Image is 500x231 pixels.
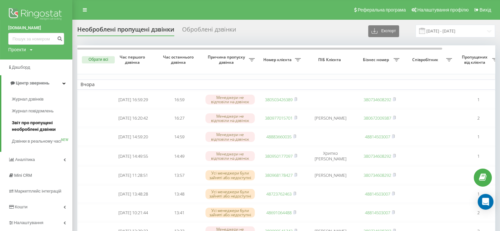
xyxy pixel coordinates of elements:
[265,115,293,121] a: 380977015701
[16,81,49,85] span: Центр звернень
[205,55,249,65] span: Причина пропуску дзвінка
[12,117,72,135] a: Звіт про пропущені необроблені дзвінки
[12,120,69,133] span: Звіт про пропущені необроблені дзвінки
[115,55,151,65] span: Час першого дзвінка
[14,189,61,194] span: Маркетплейс інтеграцій
[358,7,406,12] span: Реферальна програма
[365,191,390,197] a: 48814503007
[156,91,202,108] td: 16:59
[266,191,292,197] a: 48723762463
[156,204,202,221] td: 13:41
[205,151,255,161] div: Менеджери не відповіли на дзвінок
[304,147,357,165] td: Хрипко [PERSON_NAME]
[8,33,64,45] input: Пошук за номером
[110,91,156,108] td: [DATE] 16:59:29
[417,7,468,12] span: Налаштування профілю
[156,109,202,127] td: 16:27
[365,210,390,216] a: 48814503007
[182,26,236,36] div: Оброблені дзвінки
[12,96,43,103] span: Журнал дзвінків
[360,57,393,62] span: Бізнес номер
[77,26,174,36] div: Необроблені пропущені дзвінки
[205,113,255,123] div: Менеджери не відповіли на дзвінок
[265,97,293,103] a: 380503426389
[15,157,35,162] span: Аналiтика
[205,189,255,199] div: Усі менеджери були зайняті або недоступні
[459,55,492,65] span: Пропущених від клієнта
[110,147,156,165] td: [DATE] 14:49:55
[8,25,64,31] a: [DOMAIN_NAME]
[12,135,72,147] a: Дзвінки в реальному часіNEW
[205,208,255,218] div: Усі менеджери були зайняті або недоступні
[12,93,72,105] a: Журнал дзвінків
[14,173,32,178] span: Mini CRM
[364,153,391,159] a: 380734608292
[304,167,357,184] td: [PERSON_NAME]
[406,57,446,62] span: Співробітник
[110,109,156,127] td: [DATE] 16:20:42
[310,57,351,62] span: ПІБ Клієнта
[156,185,202,203] td: 13:48
[14,220,43,225] span: Налаштування
[261,57,295,62] span: Номер клієнта
[265,172,293,178] a: 380968178427
[15,204,27,209] span: Кошти
[364,172,391,178] a: 380734608292
[266,134,292,140] a: 48883660035
[8,7,64,23] img: Ringostat logo
[156,128,202,146] td: 14:59
[304,109,357,127] td: [PERSON_NAME]
[265,153,293,159] a: 380950177097
[156,167,202,184] td: 13:57
[205,132,255,142] div: Менеджери не відповіли на дзвінок
[110,204,156,221] td: [DATE] 10:21:44
[110,128,156,146] td: [DATE] 14:59:20
[12,65,30,70] span: Дашборд
[364,115,391,121] a: 380672009387
[12,138,61,145] span: Дзвінки в реальному часі
[110,185,156,203] td: [DATE] 13:48:28
[110,167,156,184] td: [DATE] 11:28:51
[8,46,26,53] div: Проекти
[480,7,491,12] span: Вихід
[161,55,197,65] span: Час останнього дзвінка
[82,56,115,63] button: Обрати всі
[478,194,493,210] div: Open Intercom Messenger
[368,25,399,37] button: Експорт
[205,95,255,104] div: Менеджери не відповіли на дзвінок
[12,108,54,114] span: Журнал повідомлень
[1,75,72,91] a: Центр звернень
[156,147,202,165] td: 14:49
[364,97,391,103] a: 380734608292
[205,170,255,180] div: Усі менеджери були зайняті або недоступні
[12,105,72,117] a: Журнал повідомлень
[266,210,292,216] a: 48691064488
[365,134,390,140] a: 48814503007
